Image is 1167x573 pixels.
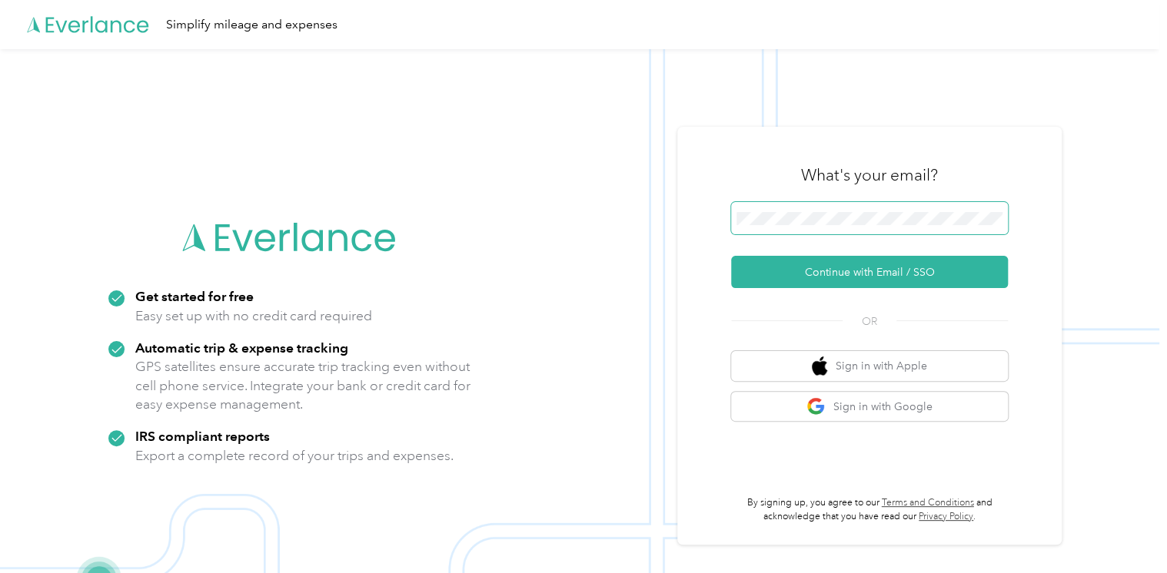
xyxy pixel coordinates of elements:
button: google logoSign in with Google [731,392,1008,422]
button: Continue with Email / SSO [731,256,1008,288]
div: Simplify mileage and expenses [166,15,337,35]
a: Terms and Conditions [882,497,974,508]
p: Easy set up with no credit card required [135,306,372,326]
strong: Automatic trip & expense tracking [135,339,348,356]
p: GPS satellites ensure accurate trip tracking even without cell phone service. Integrate your bank... [135,357,471,414]
p: Export a complete record of your trips and expenses. [135,446,454,465]
a: Privacy Policy [919,511,973,522]
strong: IRS compliant reports [135,428,270,444]
button: apple logoSign in with Apple [731,351,1008,381]
img: apple logo [812,356,827,376]
h3: What's your email? [801,164,938,186]
img: google logo [806,397,826,416]
span: OR [843,313,896,330]
strong: Get started for free [135,288,254,304]
p: By signing up, you agree to our and acknowledge that you have read our . [731,496,1008,523]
